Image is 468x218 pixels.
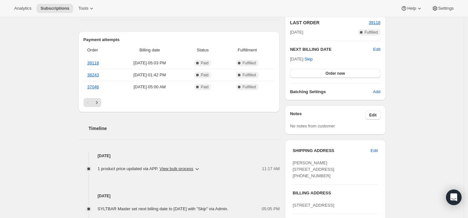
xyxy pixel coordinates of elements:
[242,72,256,78] span: Fulfilled
[98,206,228,211] span: SYLTBAR Master set next billing date to [DATE] with "Skip" via Admin.
[84,98,275,107] nav: Pagination
[290,29,303,36] span: [DATE]
[293,160,334,178] span: [PERSON_NAME] [STREET_ADDRESS] [PHONE_NUMBER]
[290,57,313,61] span: [DATE] ·
[84,37,275,43] h2: Payment attempts
[290,46,373,53] h2: NEXT BILLING DATE
[290,89,373,95] h6: Batching Settings
[428,4,458,13] button: Settings
[293,190,378,196] h3: BILLING ADDRESS
[290,69,380,78] button: Order now
[290,124,335,128] span: No notes from customer
[185,47,220,53] span: Status
[438,6,454,11] span: Settings
[326,71,345,76] span: Order now
[224,47,271,53] span: Fulfillment
[40,6,69,11] span: Subscriptions
[373,89,380,95] span: Add
[10,4,35,13] button: Analytics
[262,166,280,172] span: 11:17 AM
[74,4,99,13] button: Tools
[364,30,378,35] span: Fulfilled
[160,166,194,171] button: View bulk process
[37,4,73,13] button: Subscriptions
[89,125,280,132] h2: Timeline
[78,193,280,199] h4: [DATE]
[369,20,380,25] a: 39118
[242,84,256,90] span: Fulfilled
[98,166,194,172] span: 1 product price updated via APP .
[262,206,280,212] span: 05:05 PM
[407,6,416,11] span: Help
[365,111,381,120] button: Edit
[201,60,208,66] span: Paid
[397,4,426,13] button: Help
[87,60,99,65] a: 39118
[367,146,382,156] button: Edit
[87,84,99,89] a: 37046
[293,203,334,208] span: [STREET_ADDRESS]
[118,47,182,53] span: Billing date
[87,72,99,77] a: 38243
[84,43,116,57] th: Order
[201,72,208,78] span: Paid
[371,147,378,154] span: Edit
[369,19,380,26] button: 39118
[369,87,384,97] button: Add
[446,190,462,205] div: Open Intercom Messenger
[373,46,380,53] button: Edit
[369,113,377,118] span: Edit
[242,60,256,66] span: Fulfilled
[78,153,280,159] h4: [DATE]
[290,19,369,26] h2: LAST ORDER
[293,147,371,154] h3: SHIPPING ADDRESS
[14,6,31,11] span: Analytics
[118,72,182,78] span: [DATE] · 01:42 PM
[94,164,205,174] button: 1 product price updated via APP. View bulk process
[290,111,365,120] h3: Notes
[92,98,101,107] button: Next
[118,84,182,90] span: [DATE] · 05:00 AM
[118,60,182,66] span: [DATE] · 05:03 PM
[78,6,88,11] span: Tools
[301,54,317,64] button: Skip
[305,56,313,62] span: Skip
[201,84,208,90] span: Paid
